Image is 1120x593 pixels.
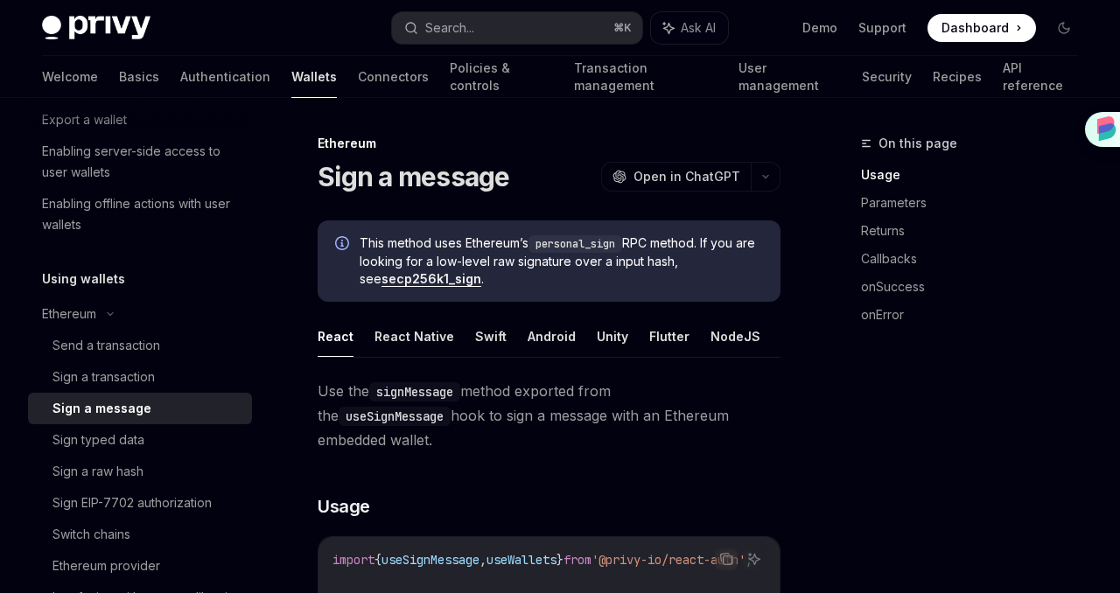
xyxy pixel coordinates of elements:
a: Transaction management [574,56,717,98]
code: personal_sign [528,235,622,253]
a: Enabling offline actions with user wallets [28,188,252,241]
button: NodeJS [710,316,760,357]
button: Ask AI [651,12,728,44]
a: Parameters [861,189,1092,217]
div: Search... [425,17,474,38]
a: onSuccess [861,273,1092,301]
div: Send a transaction [52,335,160,356]
img: dark logo [42,16,150,40]
div: Ethereum provider [52,555,160,576]
a: Callbacks [861,245,1092,273]
code: signMessage [369,382,460,401]
code: useSignMessage [339,407,451,426]
button: Open in ChatGPT [601,162,751,192]
a: Returns [861,217,1092,245]
span: Ask AI [681,19,716,37]
button: Search...⌘K [392,12,642,44]
a: Authentication [180,56,270,98]
button: React [318,316,353,357]
span: from [563,552,591,568]
a: onError [861,301,1092,329]
a: Welcome [42,56,98,98]
h1: Sign a message [318,161,510,192]
span: import [332,552,374,568]
a: Ethereum provider [28,550,252,582]
button: Swift [475,316,507,357]
a: Policies & controls [450,56,553,98]
a: Switch chains [28,519,252,550]
a: User management [738,56,840,98]
button: Toggle dark mode [1050,14,1078,42]
span: '@privy-io/react-auth' [591,552,745,568]
a: secp256k1_sign [381,271,481,287]
h5: Using wallets [42,269,125,290]
span: Open in ChatGPT [633,168,740,185]
span: Use the method exported from the hook to sign a message with an Ethereum embedded wallet. [318,379,780,452]
a: Usage [861,161,1092,189]
a: Send a transaction [28,330,252,361]
button: Android [528,316,576,357]
span: On this page [878,133,957,154]
button: Ask AI [743,548,766,570]
div: Sign EIP-7702 authorization [52,492,212,513]
span: useSignMessage [381,552,479,568]
span: useWallets [486,552,556,568]
button: Copy the contents from the code block [715,548,738,570]
a: Sign a transaction [28,361,252,393]
svg: Info [335,236,353,254]
a: Wallets [291,56,337,98]
div: Sign a message [52,398,151,419]
a: Recipes [933,56,982,98]
a: Connectors [358,56,429,98]
span: Dashboard [941,19,1009,37]
a: Enabling server-side access to user wallets [28,136,252,188]
div: Switch chains [52,524,130,545]
span: Usage [318,494,370,519]
div: Enabling server-side access to user wallets [42,141,241,183]
div: Sign a transaction [52,366,155,387]
a: Dashboard [927,14,1036,42]
span: { [374,552,381,568]
span: ⌘ K [613,21,632,35]
a: Security [862,56,912,98]
a: Sign EIP-7702 authorization [28,487,252,519]
div: Sign typed data [52,429,144,450]
a: Support [858,19,906,37]
button: Flutter [649,316,689,357]
a: Sign a message [28,393,252,424]
div: Sign a raw hash [52,461,143,482]
button: Unity [597,316,628,357]
div: Ethereum [318,135,780,152]
a: API reference [1003,56,1078,98]
span: This method uses Ethereum’s RPC method. If you are looking for a low-level raw signature over a i... [360,234,763,288]
span: } [556,552,563,568]
span: , [479,552,486,568]
a: Sign typed data [28,424,252,456]
button: React Native [374,316,454,357]
a: Demo [802,19,837,37]
div: Ethereum [42,303,96,324]
div: Enabling offline actions with user wallets [42,193,241,235]
a: Sign a raw hash [28,456,252,487]
a: Basics [119,56,159,98]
